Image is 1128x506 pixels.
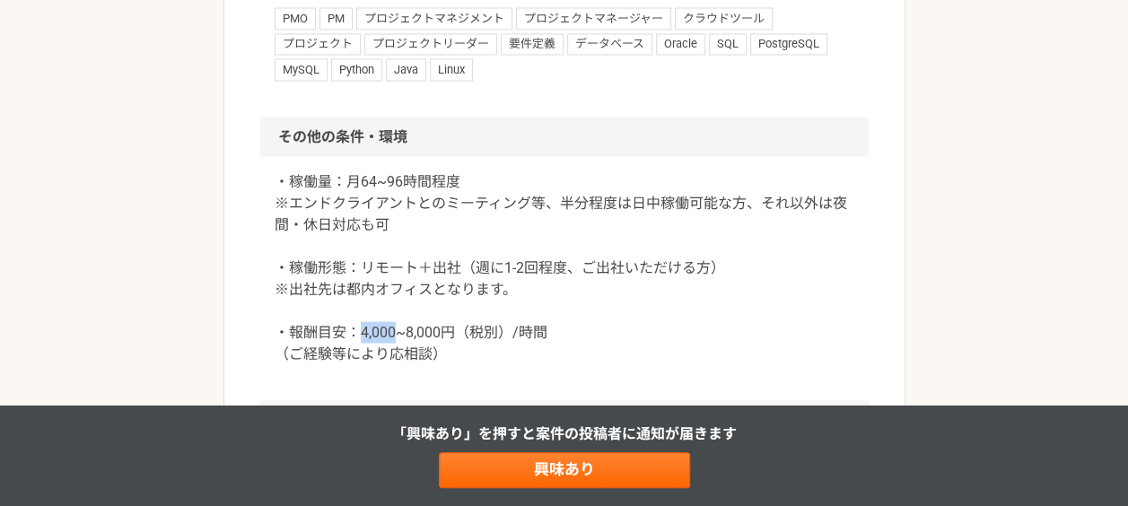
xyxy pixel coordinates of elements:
[392,423,737,445] p: 「興味あり」を押すと 案件の投稿者に通知が届きます
[675,7,773,29] span: クラウドツール
[516,7,671,29] span: プロジェクトマネージャー
[430,58,473,80] span: Linux
[260,117,869,156] h2: その他の条件・環境
[364,33,497,55] span: プロジェクトリーダー
[275,7,316,29] span: PMO
[439,452,690,488] a: 興味あり
[356,7,512,29] span: プロジェクトマネジメント
[567,33,652,55] span: データベース
[656,33,705,55] span: Oracle
[750,33,827,55] span: PostgreSQL
[319,7,353,29] span: PM
[386,58,426,80] span: Java
[275,58,328,80] span: MySQL
[709,33,747,55] span: SQL
[501,33,564,55] span: 要件定義
[275,170,854,364] p: ・稼働量：月64~96時間程度 ※エンドクライアントとのミーティング等、半分程度は日中稼働可能な方、それ以外は夜間・休日対応も可 ・稼働形態：リモート＋出社（週に1-2回程度、ご出社いただける方...
[275,33,361,55] span: プロジェクト
[260,400,869,440] h2: 募集期間
[331,58,382,80] span: Python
